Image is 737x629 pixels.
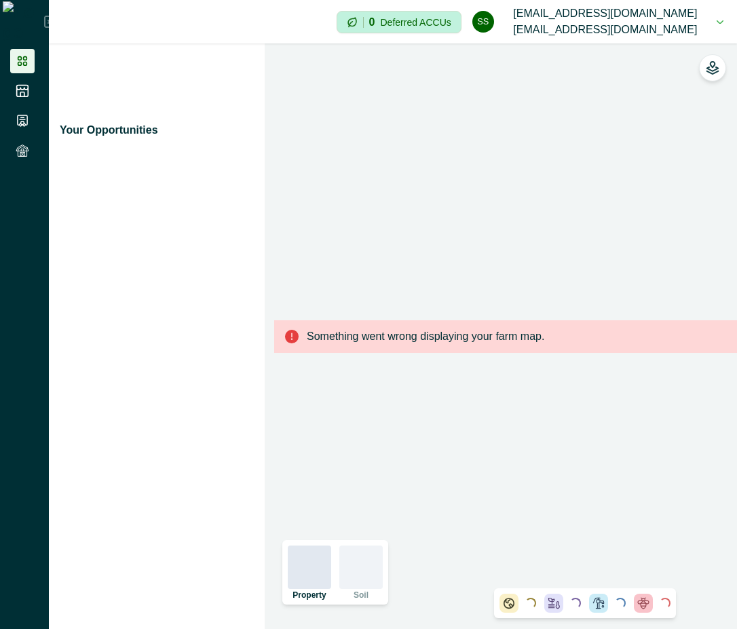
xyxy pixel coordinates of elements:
p: 0 [369,17,375,28]
p: Property [292,591,326,599]
p: Deferred ACCUs [380,17,451,27]
p: Soil [354,591,368,599]
img: Logo [3,1,44,42]
p: Your Opportunities [60,122,158,138]
div: Something went wrong displaying your farm map. [274,320,737,353]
